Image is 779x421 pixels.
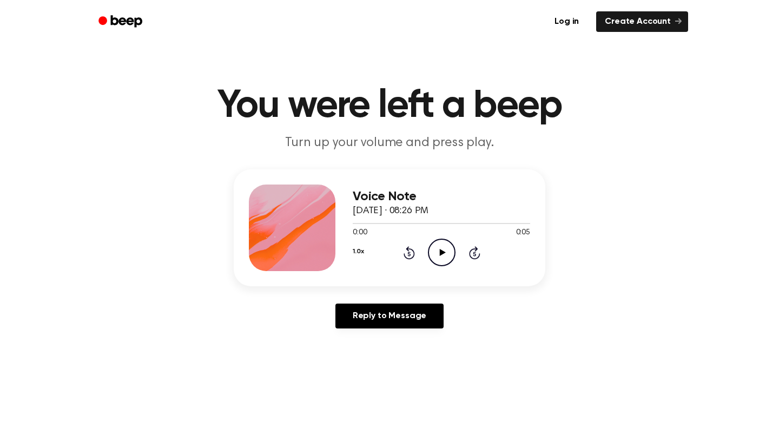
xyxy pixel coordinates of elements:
[544,9,590,34] a: Log in
[516,227,530,239] span: 0:05
[596,11,688,32] a: Create Account
[353,227,367,239] span: 0:00
[335,304,444,328] a: Reply to Message
[353,242,364,261] button: 1.0x
[113,87,666,126] h1: You were left a beep
[353,206,428,216] span: [DATE] · 08:26 PM
[182,134,597,152] p: Turn up your volume and press play.
[353,189,530,204] h3: Voice Note
[91,11,152,32] a: Beep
